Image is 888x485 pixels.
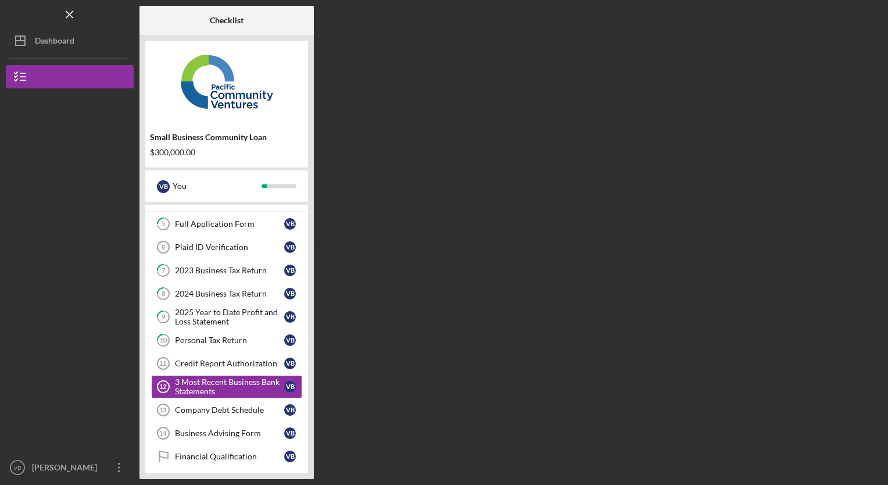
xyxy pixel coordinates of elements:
tspan: 6 [162,244,165,251]
tspan: 11 [159,360,166,367]
tspan: 12 [159,383,166,390]
button: Dashboard [6,29,134,52]
div: 3 Most Recent Business Bank Statements [175,377,284,396]
div: Personal Tax Return [175,336,284,345]
tspan: 14 [159,430,167,437]
div: V B [284,311,296,323]
a: 5Full Application FormVB [151,212,302,236]
a: 11Credit Report AuthorizationVB [151,352,302,375]
tspan: 10 [160,337,167,344]
div: V B [157,180,170,193]
button: VB[PERSON_NAME] [6,456,134,479]
a: 14Business Advising FormVB [151,422,302,445]
div: V B [284,381,296,393]
div: V B [284,427,296,439]
a: 82024 Business Tax ReturnVB [151,282,302,305]
div: 2024 Business Tax Return [175,289,284,298]
a: Financial QualificationVB [151,445,302,468]
a: 6Plaid ID VerificationVB [151,236,302,259]
div: Plaid ID Verification [175,243,284,252]
div: V B [284,334,296,346]
div: Company Debt Schedule [175,405,284,415]
div: 2023 Business Tax Return [175,266,284,275]
div: V B [284,265,296,276]
div: V B [284,404,296,416]
div: Financial Qualification [175,452,284,461]
a: 10Personal Tax ReturnVB [151,329,302,352]
tspan: 8 [162,290,165,298]
div: Small Business Community Loan [150,133,303,142]
div: 2025 Year to Date Profit and Loss Statement [175,308,284,326]
div: V B [284,241,296,253]
div: Dashboard [35,29,74,55]
a: 123 Most Recent Business Bank StatementsVB [151,375,302,398]
tspan: 13 [159,406,166,413]
img: Product logo [145,47,308,116]
div: V B [284,358,296,369]
b: Checklist [210,16,244,25]
div: $300,000.00 [150,148,303,157]
div: V B [284,288,296,299]
a: 72023 Business Tax ReturnVB [151,259,302,282]
div: V B [284,218,296,230]
div: You [173,176,262,196]
a: 92025 Year to Date Profit and Loss StatementVB [151,305,302,329]
tspan: 9 [162,313,166,321]
text: VB [14,465,22,471]
div: Credit Report Authorization [175,359,284,368]
tspan: 5 [162,220,165,228]
div: [PERSON_NAME] [29,456,105,482]
div: Full Application Form [175,219,284,229]
tspan: 7 [162,267,166,274]
a: 13Company Debt ScheduleVB [151,398,302,422]
div: V B [284,451,296,462]
div: Business Advising Form [175,429,284,438]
